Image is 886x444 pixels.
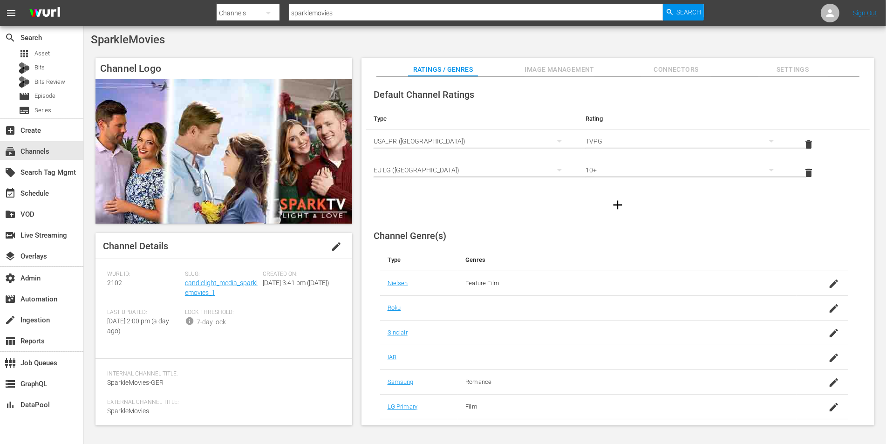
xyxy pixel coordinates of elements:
span: Overlays [5,251,16,262]
div: 7-day lock [197,317,226,327]
span: SparkleMovies-GER [107,379,164,386]
span: Last Updated: [107,309,180,316]
span: Schedule [5,188,16,199]
h4: Channel Logo [95,58,352,79]
a: Sign Out [853,9,877,17]
a: Sinclair [388,329,408,336]
span: Asset [34,49,50,58]
span: VOD [5,209,16,220]
span: GraphQL [5,378,16,389]
span: SparkleMovies [91,33,165,46]
span: Bits [34,63,45,72]
span: Search Tag Mgmt [5,167,16,178]
div: 10+ [586,157,783,183]
span: Channels [5,146,16,157]
span: Automation [5,294,16,305]
span: Default Channel Ratings [374,89,474,100]
div: Bits [19,62,30,74]
div: TVPG [586,128,783,154]
span: Wurl ID: [107,271,180,278]
button: Search [663,4,704,20]
span: [DATE] 2:00 pm (a day ago) [107,317,169,335]
a: Samsung [388,378,414,385]
span: menu [6,7,17,19]
span: Ratings / Genres [408,64,478,75]
span: Reports [5,335,16,347]
a: LG Primary [388,403,417,410]
span: Internal Channel Title: [107,370,336,378]
span: info [185,316,194,326]
img: ans4CAIJ8jUAAAAAAAAAAAAAAAAAAAAAAAAgQb4GAAAAAAAAAAAAAAAAAAAAAAAAJMjXAAAAAAAAAAAAAAAAAAAAAAAAgAT5G... [22,2,67,24]
span: SparkleMovies [107,407,149,415]
div: Bits Review [19,76,30,88]
span: Connectors [641,64,711,75]
th: Type [380,249,458,271]
button: delete [797,162,820,184]
img: SparkleMovies [95,79,352,224]
div: EU LG ([GEOGRAPHIC_DATA]) [374,157,571,183]
span: Created On: [263,271,336,278]
div: USA_PR ([GEOGRAPHIC_DATA]) [374,128,571,154]
a: Roku [388,304,401,311]
span: Settings [758,64,828,75]
a: IAB [388,354,396,361]
span: Create [5,125,16,136]
span: External Channel Title: [107,399,336,406]
span: Admin [5,273,16,284]
span: edit [331,241,342,252]
span: Search [677,4,702,20]
span: [DATE] 3:41 pm ([DATE]) [263,279,329,287]
span: Episode [34,91,55,101]
a: Nielsen [388,280,408,287]
span: Ingestion [5,314,16,326]
th: Type [366,108,578,130]
span: Asset [19,48,30,59]
table: simple table [366,108,870,187]
span: Slug: [185,271,258,278]
th: Rating [578,108,790,130]
button: edit [325,235,348,258]
span: Search [5,32,16,43]
span: Series [19,105,30,116]
span: delete [803,167,814,178]
span: Episode [19,91,30,102]
button: delete [797,133,820,156]
a: candlelight_media_sparklemovies_1 [185,279,258,296]
span: Live Streaming [5,230,16,241]
span: Bits Review [34,77,65,87]
span: 2102 [107,279,122,287]
span: Series [34,106,51,115]
span: Job Queues [5,357,16,369]
span: Channel Genre(s) [374,230,446,241]
th: Genres [458,249,796,271]
span: Image Management [525,64,594,75]
span: DataPool [5,399,16,410]
span: Lock Threshold: [185,309,258,316]
span: Channel Details [103,240,168,252]
span: delete [803,139,814,150]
